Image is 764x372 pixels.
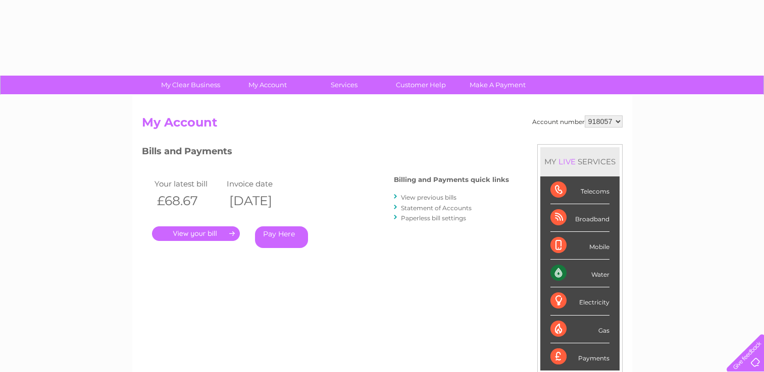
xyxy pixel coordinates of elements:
[149,76,232,94] a: My Clear Business
[224,177,297,191] td: Invoice date
[550,260,609,287] div: Water
[550,176,609,204] div: Telecoms
[152,177,225,191] td: Your latest bill
[550,316,609,343] div: Gas
[255,226,308,248] a: Pay Here
[456,76,539,94] a: Make A Payment
[142,115,623,135] h2: My Account
[550,343,609,370] div: Payments
[394,176,509,183] h4: Billing and Payments quick links
[226,76,309,94] a: My Account
[550,204,609,232] div: Broadband
[550,287,609,315] div: Electricity
[152,191,225,211] th: £68.67
[401,214,466,222] a: Paperless bill settings
[401,194,456,201] a: View previous bills
[224,191,297,211] th: [DATE]
[401,204,472,212] a: Statement of Accounts
[556,157,578,166] div: LIVE
[540,147,620,176] div: MY SERVICES
[152,226,240,241] a: .
[379,76,463,94] a: Customer Help
[550,232,609,260] div: Mobile
[302,76,386,94] a: Services
[142,144,509,162] h3: Bills and Payments
[532,115,623,128] div: Account number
